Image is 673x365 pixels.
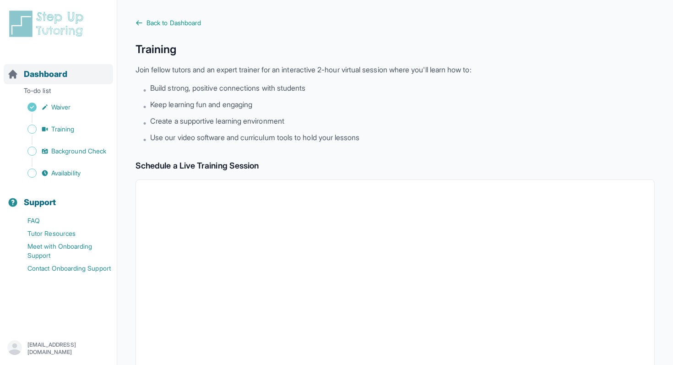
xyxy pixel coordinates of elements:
[143,134,147,145] span: •
[7,123,117,136] a: Training
[150,132,359,143] span: Use our video software and curriculum tools to hold your lessons
[4,181,113,212] button: Support
[150,99,252,110] span: Keep learning fun and engaging
[7,101,117,114] a: Waiver
[24,68,67,81] span: Dashboard
[143,101,147,112] span: •
[7,240,117,262] a: Meet with Onboarding Support
[7,227,117,240] a: Tutor Resources
[7,262,117,275] a: Contact Onboarding Support
[7,9,89,38] img: logo
[27,341,109,356] p: [EMAIL_ADDRESS][DOMAIN_NAME]
[136,18,655,27] a: Back to Dashboard
[136,42,655,57] h1: Training
[24,196,56,209] span: Support
[150,115,284,126] span: Create a supportive learning environment
[7,68,67,81] a: Dashboard
[4,86,113,99] p: To-do list
[7,214,117,227] a: FAQ
[136,159,655,172] h2: Schedule a Live Training Session
[51,103,71,112] span: Waiver
[4,53,113,84] button: Dashboard
[7,340,109,357] button: [EMAIL_ADDRESS][DOMAIN_NAME]
[7,145,117,158] a: Background Check
[143,117,147,128] span: •
[51,169,81,178] span: Availability
[150,82,305,93] span: Build strong, positive connections with students
[147,18,201,27] span: Back to Dashboard
[136,64,655,75] p: Join fellow tutors and an expert trainer for an interactive 2-hour virtual session where you'll l...
[7,167,117,180] a: Availability
[51,125,75,134] span: Training
[143,84,147,95] span: •
[51,147,106,156] span: Background Check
